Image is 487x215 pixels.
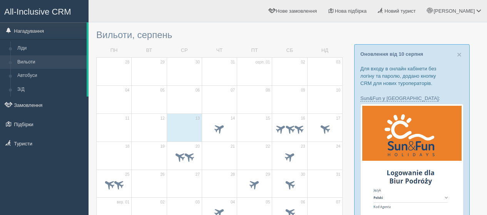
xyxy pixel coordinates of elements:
[301,144,305,149] span: 23
[336,172,340,177] span: 31
[301,172,305,177] span: 30
[14,42,87,55] a: Ліди
[385,8,416,14] span: Новий турист
[125,88,129,93] span: 04
[231,60,235,65] span: 31
[125,144,129,149] span: 18
[433,8,475,14] span: [PERSON_NAME]
[301,60,305,65] span: 02
[231,88,235,93] span: 07
[360,95,438,102] a: Sun&Fun у [GEOGRAPHIC_DATA]
[0,0,88,22] a: All-Inclusive CRM
[360,51,423,57] a: Оновлення від 10 серпня
[272,44,307,57] td: СБ
[457,50,462,58] button: Close
[202,44,237,57] td: ЧТ
[125,172,129,177] span: 25
[117,200,129,205] span: вер. 01
[231,172,235,177] span: 28
[266,144,270,149] span: 22
[336,88,340,93] span: 10
[336,60,340,65] span: 03
[196,116,200,121] span: 13
[4,7,71,17] span: All-Inclusive CRM
[336,116,340,121] span: 17
[360,65,464,87] p: Для входу в онлайн кабінети без логіну та паролю, додано кнопку CRM для нових туроператорів.
[125,60,129,65] span: 28
[196,172,200,177] span: 27
[276,8,317,14] span: Нове замовлення
[335,8,367,14] span: Нова підбірка
[160,116,164,121] span: 12
[301,88,305,93] span: 09
[231,116,235,121] span: 14
[160,144,164,149] span: 19
[125,116,129,121] span: 11
[14,69,87,83] a: Автобуси
[231,200,235,205] span: 04
[301,116,305,121] span: 16
[96,30,343,40] h3: Вильоти, серпень
[231,144,235,149] span: 21
[266,88,270,93] span: 08
[336,200,340,205] span: 07
[14,83,87,97] a: З/Д
[301,200,305,205] span: 06
[255,60,270,65] span: серп. 01
[266,200,270,205] span: 05
[196,144,200,149] span: 20
[132,44,167,57] td: ВТ
[237,44,272,57] td: ПТ
[14,55,87,69] a: Вильоти
[160,88,164,93] span: 05
[266,116,270,121] span: 15
[160,60,164,65] span: 29
[196,88,200,93] span: 06
[307,44,342,57] td: НД
[266,172,270,177] span: 29
[336,144,340,149] span: 24
[97,44,132,57] td: ПН
[457,50,462,59] span: ×
[167,44,202,57] td: СР
[360,95,464,102] p: :
[196,60,200,65] span: 30
[160,200,164,205] span: 02
[160,172,164,177] span: 26
[196,200,200,205] span: 03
